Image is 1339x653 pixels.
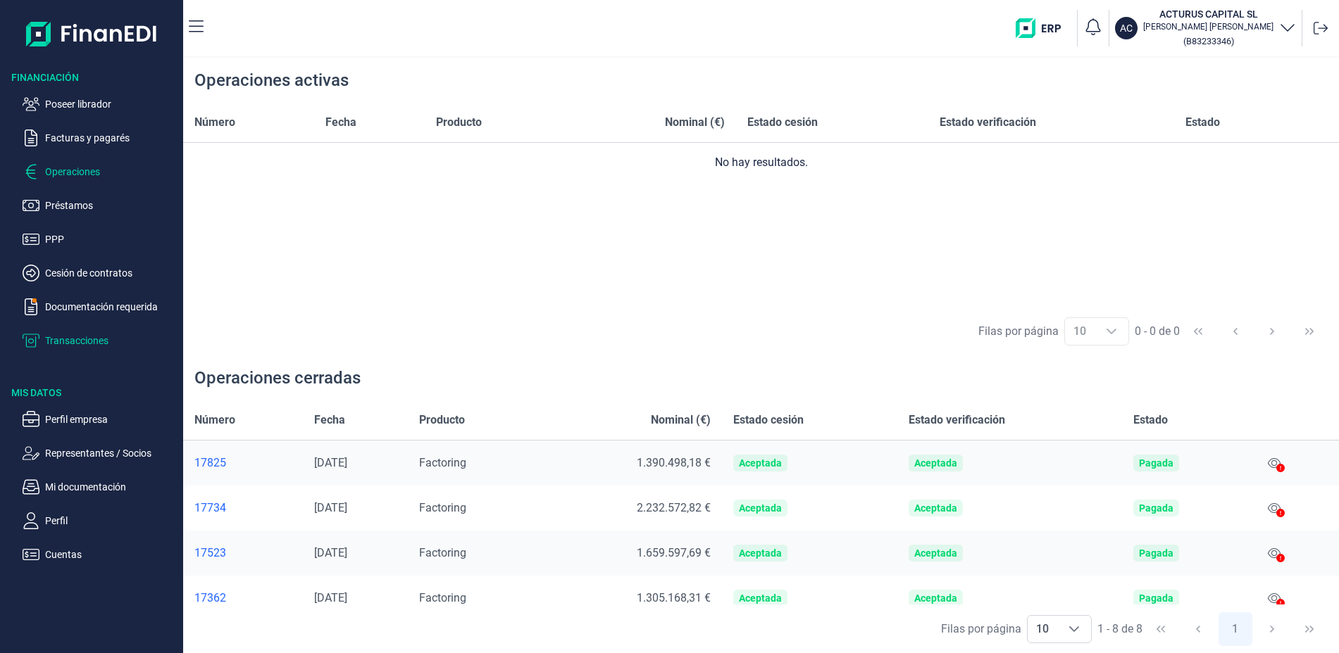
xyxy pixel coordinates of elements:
[23,231,178,248] button: PPP
[314,501,397,515] div: [DATE]
[1095,318,1128,345] div: Choose
[1139,502,1173,514] div: Pagada
[1255,612,1289,646] button: Next Page
[1139,547,1173,559] div: Pagada
[1139,592,1173,604] div: Pagada
[637,501,711,514] span: 2.232.572,82 €
[1133,412,1168,429] span: Estado
[665,114,725,131] span: Nominal (€)
[651,412,711,429] span: Nominal (€)
[23,298,178,315] button: Documentación requerida
[1097,623,1142,635] span: 1 - 8 de 8
[23,512,178,529] button: Perfil
[637,591,711,604] span: 1.305.168,31 €
[194,114,235,131] span: Número
[1135,326,1180,337] span: 0 - 0 de 0
[45,478,178,495] p: Mi documentación
[978,323,1059,340] div: Filas por página
[23,197,178,214] button: Préstamos
[194,69,349,91] div: Operaciones activas
[637,546,711,559] span: 1.659.597,69 €
[419,501,466,514] span: Factoring
[1181,315,1215,348] button: First Page
[739,592,782,604] div: Aceptada
[23,411,178,428] button: Perfil empresa
[940,114,1036,131] span: Estado verificación
[1219,612,1252,646] button: Page 1
[45,129,178,146] p: Facturas y pagarés
[436,114,482,131] span: Producto
[941,621,1021,638] div: Filas por página
[1255,315,1289,348] button: Next Page
[909,412,1005,429] span: Estado verificación
[747,114,818,131] span: Estado cesión
[194,546,292,560] a: 17523
[739,457,782,469] div: Aceptada
[45,445,178,462] p: Representantes / Socios
[45,197,178,214] p: Préstamos
[194,412,235,429] span: Número
[314,456,397,470] div: [DATE]
[314,546,397,560] div: [DATE]
[45,163,178,180] p: Operaciones
[1120,21,1133,35] p: AC
[1293,315,1326,348] button: Last Page
[314,591,397,605] div: [DATE]
[1183,36,1234,46] small: Copiar cif
[1293,612,1326,646] button: Last Page
[45,265,178,281] p: Cesión de contratos
[914,592,957,604] div: Aceptada
[45,411,178,428] p: Perfil empresa
[1139,457,1173,469] div: Pagada
[419,546,466,559] span: Factoring
[1143,7,1273,21] h3: ACTURUS CAPITAL SL
[733,412,804,429] span: Estado cesión
[194,501,292,515] a: 17734
[194,154,1328,171] div: No hay resultados.
[194,591,292,605] a: 17362
[914,502,957,514] div: Aceptada
[23,546,178,563] button: Cuentas
[914,547,957,559] div: Aceptada
[419,412,465,429] span: Producto
[23,332,178,349] button: Transacciones
[1028,616,1057,642] span: 10
[637,456,711,469] span: 1.390.498,18 €
[1057,616,1091,642] div: Choose
[45,231,178,248] p: PPP
[419,591,466,604] span: Factoring
[23,96,178,113] button: Poseer librador
[45,298,178,315] p: Documentación requerida
[1016,18,1071,38] img: erp
[1185,114,1220,131] span: Estado
[45,96,178,113] p: Poseer librador
[739,547,782,559] div: Aceptada
[419,456,466,469] span: Factoring
[23,265,178,281] button: Cesión de contratos
[194,456,292,470] a: 17825
[23,163,178,180] button: Operaciones
[45,332,178,349] p: Transacciones
[739,502,782,514] div: Aceptada
[26,11,158,56] img: Logo de aplicación
[1143,21,1273,32] p: [PERSON_NAME] [PERSON_NAME]
[1144,612,1178,646] button: First Page
[45,512,178,529] p: Perfil
[23,445,178,462] button: Representantes / Socios
[45,546,178,563] p: Cuentas
[194,367,361,389] div: Operaciones cerradas
[23,478,178,495] button: Mi documentación
[314,412,345,429] span: Fecha
[23,129,178,146] button: Facturas y pagarés
[1181,612,1215,646] button: Previous Page
[914,457,957,469] div: Aceptada
[1115,7,1296,49] button: ACACTURUS CAPITAL SL[PERSON_NAME] [PERSON_NAME](B83233346)
[325,114,356,131] span: Fecha
[1219,315,1252,348] button: Previous Page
